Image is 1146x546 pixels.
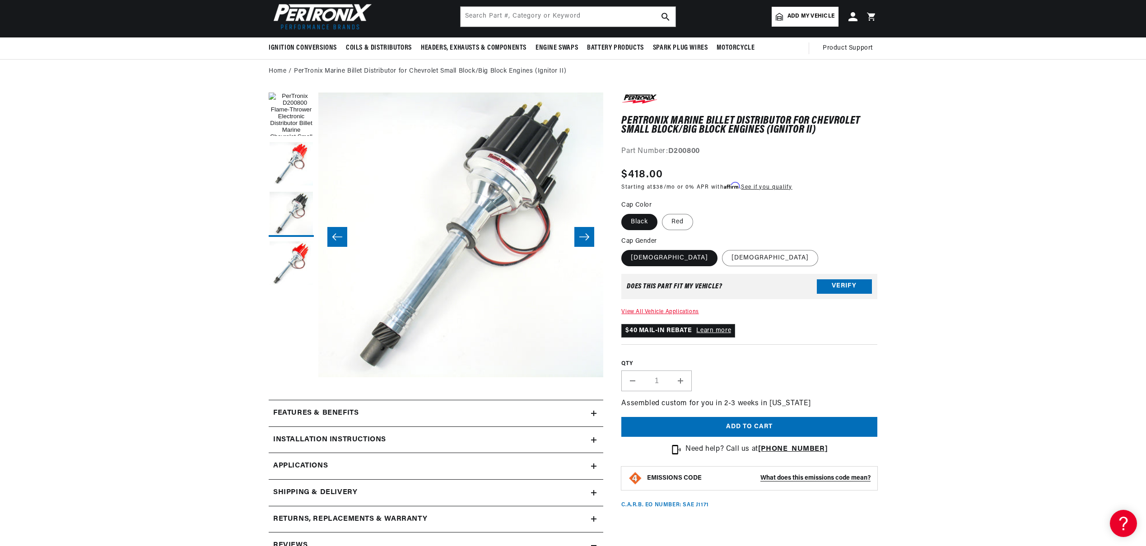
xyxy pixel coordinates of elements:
[587,43,644,53] span: Battery Products
[621,501,708,509] p: C.A.R.B. EO Number: SAE J1171
[621,200,652,210] legend: Cap Color
[269,400,603,426] summary: Features & Benefits
[653,185,664,190] span: $38
[574,227,594,247] button: Slide right
[269,427,603,453] summary: Installation instructions
[273,407,359,419] h2: Features & Benefits
[712,37,759,59] summary: Motorcycle
[817,279,872,294] button: Verify
[269,241,314,287] button: Load image 4 in gallery view
[741,185,792,190] a: See if you qualify - Learn more about Affirm Financing (opens in modal)
[531,37,582,59] summary: Engine Swaps
[536,43,578,53] span: Engine Swaps
[662,214,693,230] label: Red
[760,475,871,481] strong: What does this emissions code mean?
[647,474,871,482] button: EMISSIONS CODEWhat does this emissions code mean?
[327,227,347,247] button: Slide left
[648,37,713,59] summary: Spark Plug Wires
[273,487,357,499] h2: Shipping & Delivery
[823,43,873,53] span: Product Support
[269,453,603,480] a: Applications
[722,250,818,266] label: [DEMOGRAPHIC_DATA]
[696,327,731,334] a: Learn more
[621,146,877,157] div: Part Number:
[627,283,722,290] div: Does This part fit My vehicle?
[269,37,341,59] summary: Ignition Conversions
[269,66,877,76] nav: breadcrumbs
[273,434,386,446] h2: Installation instructions
[421,43,526,53] span: Headers, Exhausts & Components
[269,192,314,237] button: Load image 3 in gallery view
[269,1,373,32] img: Pertronix
[653,43,708,53] span: Spark Plug Wires
[717,43,755,53] span: Motorcycle
[294,66,566,76] a: PerTronix Marine Billet Distributor for Chevrolet Small Block/Big Block Engines (Ignitor II)
[628,471,643,486] img: Emissions code
[269,93,314,138] button: Load image 1 in gallery view
[685,444,828,455] p: Need help? Call us at
[582,37,648,59] summary: Battery Products
[724,182,740,189] span: Affirm
[772,7,839,27] a: Add my vehicle
[668,148,700,155] strong: D200800
[273,514,427,525] h2: Returns, Replacements & Warranty
[758,445,828,453] a: [PHONE_NUMBER]
[269,66,286,76] a: Home
[647,475,702,481] strong: EMISSIONS CODE
[461,7,675,27] input: Search Part #, Category or Keyword
[621,116,877,135] h1: PerTronix Marine Billet Distributor for Chevrolet Small Block/Big Block Engines (Ignitor II)
[787,12,834,21] span: Add my vehicle
[621,167,663,183] span: $418.00
[621,324,735,338] p: $40 MAIL-IN REBATE
[621,417,877,437] button: Add to cart
[416,37,531,59] summary: Headers, Exhausts & Components
[341,37,416,59] summary: Coils & Distributors
[621,214,657,230] label: Black
[621,398,877,410] p: Assembled custom for you in 2-3 weeks in [US_STATE]
[273,460,328,472] span: Applications
[346,43,412,53] span: Coils & Distributors
[269,43,337,53] span: Ignition Conversions
[621,183,792,191] p: Starting at /mo or 0% APR with .
[656,7,675,27] button: search button
[269,93,603,382] media-gallery: Gallery Viewer
[621,250,717,266] label: [DEMOGRAPHIC_DATA]
[269,506,603,532] summary: Returns, Replacements & Warranty
[621,360,877,368] label: QTY
[823,37,877,59] summary: Product Support
[269,480,603,506] summary: Shipping & Delivery
[269,142,314,187] button: Load image 2 in gallery view
[621,236,657,246] legend: Cap Gender
[621,309,699,315] a: View All Vehicle Applications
